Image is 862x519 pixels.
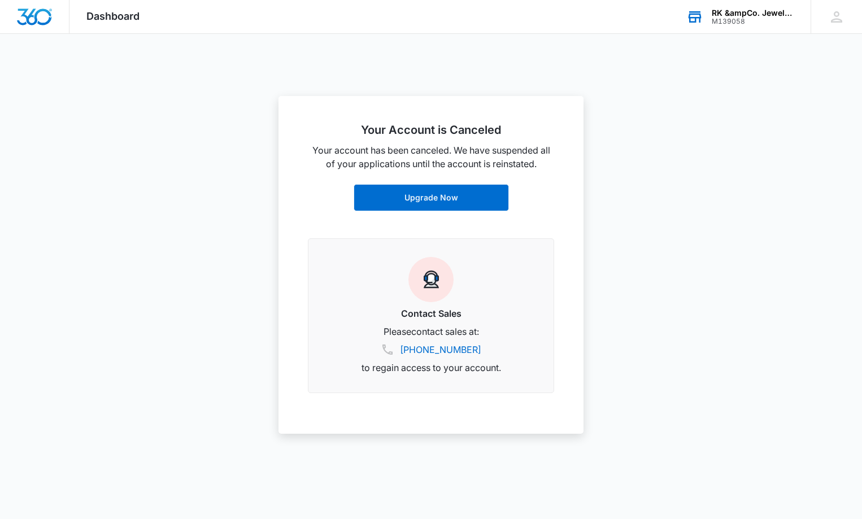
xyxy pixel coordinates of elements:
span: Dashboard [86,10,140,22]
h3: Contact Sales [322,307,540,320]
p: Please contact sales at: to regain access to your account. [322,325,540,374]
h2: Your Account is Canceled [308,123,554,137]
a: Upgrade Now [354,184,509,211]
div: account name [712,8,794,18]
div: account id [712,18,794,25]
a: [PHONE_NUMBER] [400,343,481,356]
p: Your account has been canceled. We have suspended all of your applications until the account is r... [308,143,554,171]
